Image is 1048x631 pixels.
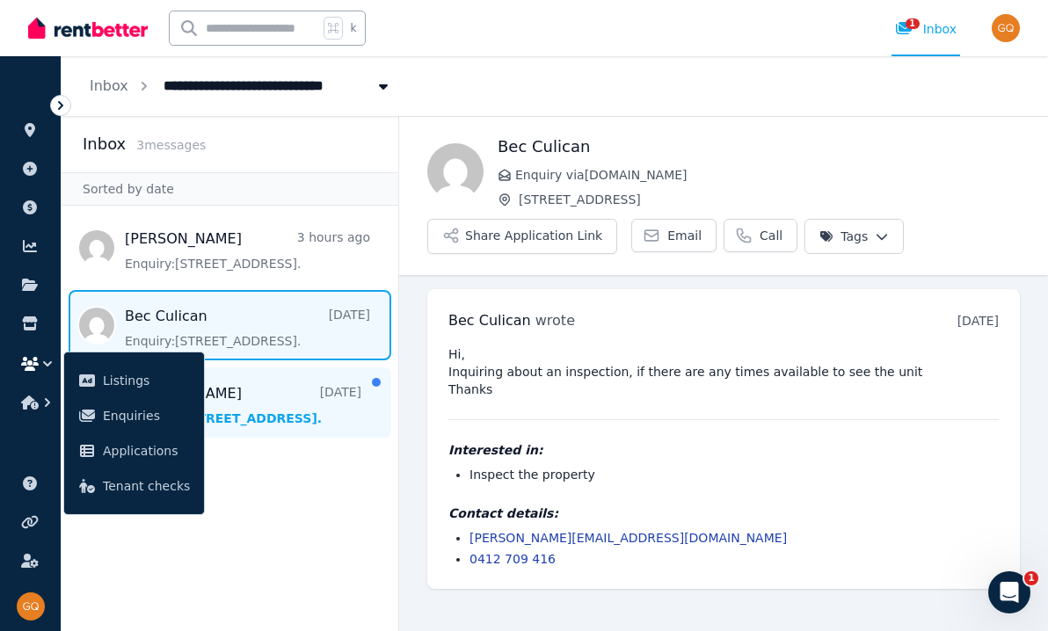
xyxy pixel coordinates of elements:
[136,138,206,152] span: 3 message s
[535,312,575,329] span: wrote
[519,191,1020,208] span: [STREET_ADDRESS]
[1024,571,1038,585] span: 1
[906,18,920,29] span: 1
[125,228,370,272] a: [PERSON_NAME]3 hours agoEnquiry:[STREET_ADDRESS].
[988,571,1030,613] iframe: Intercom live chat
[28,15,148,41] img: RentBetter
[724,219,797,252] a: Call
[103,370,190,391] span: Listings
[71,363,197,398] a: Listings
[62,172,398,206] div: Sorted by date
[469,466,999,483] li: Inspect the property
[350,21,356,35] span: k
[17,592,45,620] img: Gabriela Quintana Vigiola
[71,398,197,433] a: Enquiries
[760,227,782,244] span: Call
[90,77,128,94] a: Inbox
[469,552,556,566] a: 0412 709 416
[427,143,484,199] img: Bec Culican
[427,219,617,254] button: Share Application Link
[103,405,190,426] span: Enquiries
[71,433,197,468] a: Applications
[83,132,126,156] h2: Inbox
[957,314,999,328] time: [DATE]
[448,441,999,459] h4: Interested in:
[448,312,531,329] span: Bec Culican
[103,440,190,461] span: Applications
[62,56,420,116] nav: Breadcrumb
[448,504,999,522] h4: Contact details:
[498,134,1020,159] h1: Bec Culican
[125,383,361,427] a: [PERSON_NAME][DATE]Enquiry:[STREET_ADDRESS].
[631,219,717,252] a: Email
[992,14,1020,42] img: Gabriela Quintana Vigiola
[448,345,999,398] pre: Hi, Inquiring about an inspection, if there are any times available to see the unit Thanks
[895,20,957,38] div: Inbox
[667,227,702,244] span: Email
[804,219,904,254] button: Tags
[103,475,190,497] span: Tenant checks
[515,166,1020,184] span: Enquiry via [DOMAIN_NAME]
[819,228,868,245] span: Tags
[469,531,787,545] a: [PERSON_NAME][EMAIL_ADDRESS][DOMAIN_NAME]
[125,306,370,350] a: Bec Culican[DATE]Enquiry:[STREET_ADDRESS].
[71,468,197,504] a: Tenant checks
[62,206,398,445] nav: Message list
